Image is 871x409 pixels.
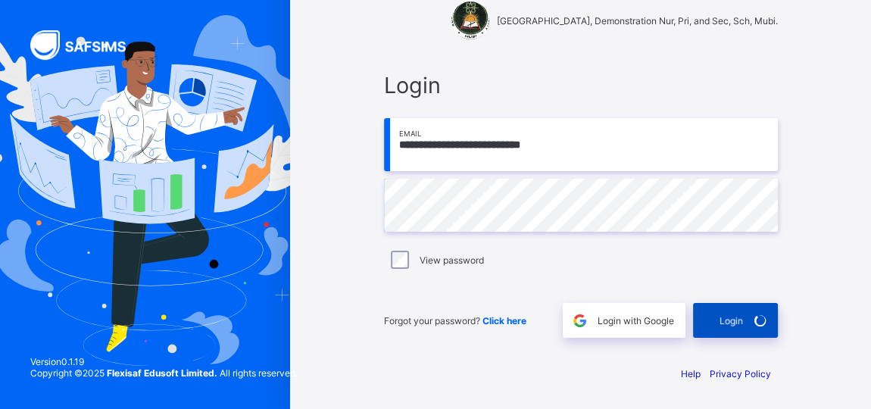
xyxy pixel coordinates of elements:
[30,356,298,367] span: Version 0.1.19
[107,367,217,379] strong: Flexisaf Edusoft Limited.
[30,367,298,379] span: Copyright © 2025 All rights reserved.
[384,315,526,326] span: Forgot your password?
[30,30,144,60] img: SAFSIMS Logo
[598,315,674,326] span: Login with Google
[571,312,588,329] img: google.396cfc9801f0270233282035f929180a.svg
[497,15,778,27] span: [GEOGRAPHIC_DATA], Demonstration Nur, Pri, and Sec, Sch, Mubi.
[681,368,701,379] a: Help
[482,315,526,326] a: Click here
[420,254,484,266] label: View password
[384,72,778,98] span: Login
[710,368,771,379] a: Privacy Policy
[720,315,743,326] span: Login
